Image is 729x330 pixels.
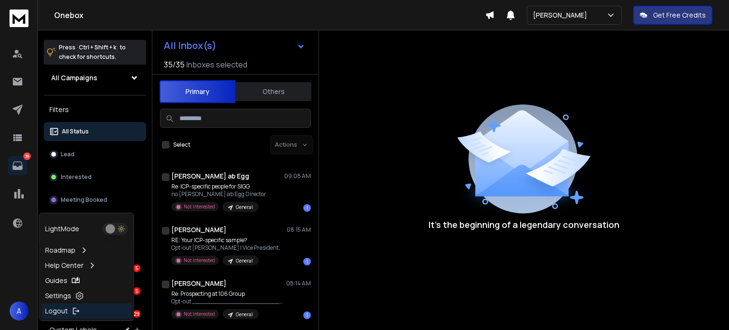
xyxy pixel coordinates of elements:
p: Opt-out ___________________________ [PERSON_NAME] 106 [171,298,285,305]
p: Not Interested [184,257,215,264]
button: Meeting Booked [44,190,146,209]
button: Lead [44,145,146,164]
h1: Onebox [54,9,485,21]
p: General [236,204,253,211]
p: RE: Your ICP-specific sample? [171,236,280,244]
a: 39 [8,156,27,175]
span: 35 / 35 [164,59,185,70]
p: 09:08 AM [284,172,311,180]
p: Get Free Credits [653,10,706,20]
p: Press to check for shortcuts. [59,43,126,62]
p: Re: Prospecting at 106 Group [171,290,285,298]
p: 08:15 AM [287,226,311,234]
div: 1 [303,204,311,212]
h1: All Campaigns [51,73,97,83]
img: logo [9,9,28,27]
p: no [PERSON_NAME] ab Egg Director [171,190,266,198]
h1: [PERSON_NAME] ab Egg [171,171,249,181]
p: Not Interested [184,311,215,318]
button: A [9,302,28,321]
h1: [PERSON_NAME] [171,279,226,288]
div: 29 [133,310,140,318]
p: Meeting Booked [61,196,107,204]
p: General [236,311,253,318]
button: Get Free Credits [633,6,712,25]
h3: Filters [44,103,146,116]
p: Guides [45,276,67,285]
a: Settings [41,288,131,303]
button: Interested [44,168,146,187]
div: 1 [303,311,311,319]
p: Lead [61,151,75,158]
a: Roadmap [41,243,131,258]
p: It’s the beginning of a legendary conversation [429,218,619,231]
p: Help Center [45,261,84,270]
p: Roadmap [45,245,75,255]
label: Select [173,141,190,149]
h1: [PERSON_NAME] [171,225,226,235]
a: Help Center [41,258,131,273]
p: 08:14 AM [286,280,311,287]
p: General [236,257,253,264]
h3: Inboxes selected [187,59,247,70]
button: Primary [159,80,235,103]
p: Logout [45,306,68,316]
p: 39 [23,152,31,160]
span: Ctrl + Shift + k [77,42,118,53]
h1: All Inbox(s) [164,41,216,50]
p: Not Interested [184,203,215,210]
div: 5 [133,264,140,272]
p: [PERSON_NAME] [533,10,591,20]
div: 1 [303,258,311,265]
p: Opt-out [PERSON_NAME] | Vice President, [171,244,280,252]
div: 5 [133,287,140,295]
button: All Campaigns [44,68,146,87]
a: Guides [41,273,131,288]
button: All Status [44,122,146,141]
p: Interested [61,173,92,181]
p: Settings [45,291,71,301]
button: All Inbox(s) [156,36,313,55]
p: Re: ICP-specific people for SIGG [171,183,266,190]
p: All Status [62,128,89,135]
p: Light Mode [45,224,79,234]
button: Others [235,81,311,102]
